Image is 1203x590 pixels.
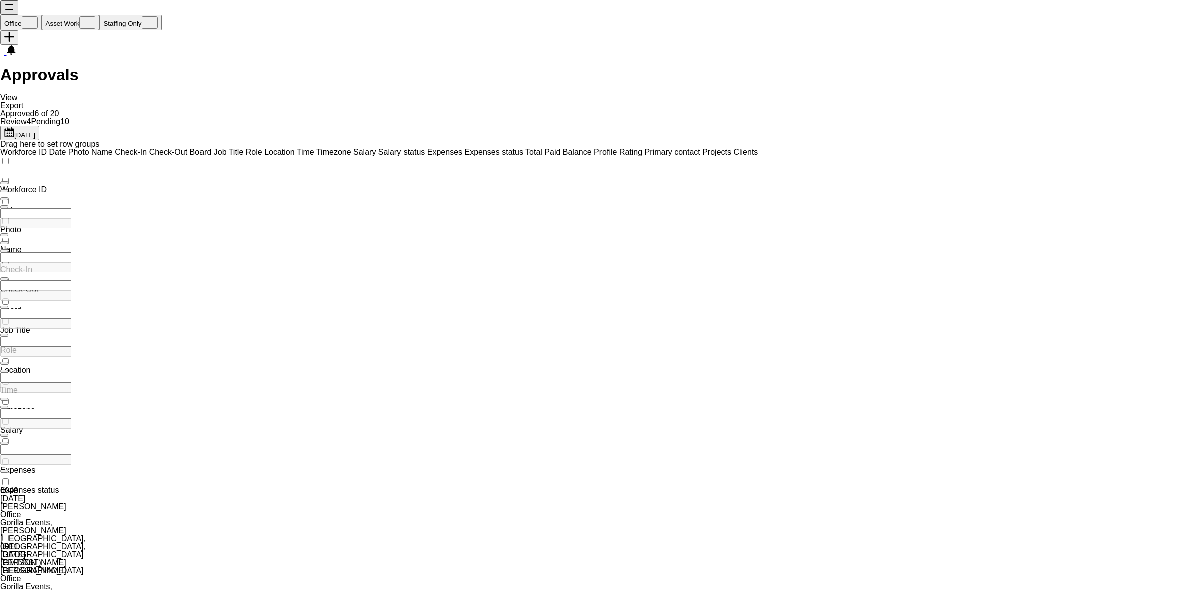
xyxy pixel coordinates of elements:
[31,117,60,126] span: Pending
[68,148,89,156] span: Photo
[190,148,214,156] span: Board. Press DELETE to remove
[190,148,212,156] span: Board
[264,148,295,156] span: Location
[594,148,619,156] span: Profile. Press DELETE to remove
[99,15,161,30] button: Staffing Only
[49,148,68,156] span: Date. Press DELETE to remove
[42,15,100,30] button: Asset Work
[702,148,731,156] span: Projects
[525,148,542,156] span: Total
[2,479,9,485] input: Press Space to toggle row selection (unchecked)
[378,148,427,156] span: Salary status. Press DELETE to remove
[353,148,378,156] span: Salary. Press DELETE to remove
[246,148,262,156] span: Role
[563,148,594,156] span: Balance. Press DELETE to remove
[2,535,9,541] input: Press Space to toggle row selection (unchecked)
[702,148,733,156] span: Projects. Press DELETE to remove
[91,148,115,156] span: Name. Press DELETE to remove
[465,148,523,156] span: Expenses status
[594,148,617,156] span: Profile
[563,148,592,156] span: Balance
[297,148,316,156] span: Time. Press DELETE to remove
[645,148,703,156] span: Primary contact. Press DELETE to remove
[525,148,544,156] span: Total. Press DELETE to remove
[115,148,149,156] span: Check-In. Press DELETE to remove
[214,148,246,156] span: Job Title. Press DELETE to remove
[733,148,758,156] span: Clients. Press DELETE to remove
[91,148,113,156] span: Name
[619,148,642,156] span: Rating
[733,148,758,156] span: Clients
[544,148,560,156] span: Paid
[465,148,526,156] span: Expenses status. Press DELETE to remove
[264,148,297,156] span: Location. Press DELETE to remove
[49,148,66,156] span: Date
[297,148,314,156] span: Time
[115,148,147,156] span: Check-In
[353,148,376,156] span: Salary
[544,148,562,156] span: Paid. Press DELETE to remove
[68,148,91,156] span: Photo. Press DELETE to remove
[149,148,190,156] span: Check-Out. Press DELETE to remove
[316,148,353,156] span: Timezone. Press DELETE to remove
[246,148,264,156] span: Role. Press DELETE to remove
[645,148,700,156] span: Primary contact
[2,158,9,164] input: Column with Header Selection
[378,148,425,156] span: Salary status
[427,148,465,156] span: Expenses. Press DELETE to remove
[427,148,462,156] span: Expenses
[619,148,645,156] span: Rating. Press DELETE to remove
[214,148,244,156] span: Job Title
[316,148,351,156] span: Timezone
[31,117,69,126] span: 10
[149,148,187,156] span: Check-Out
